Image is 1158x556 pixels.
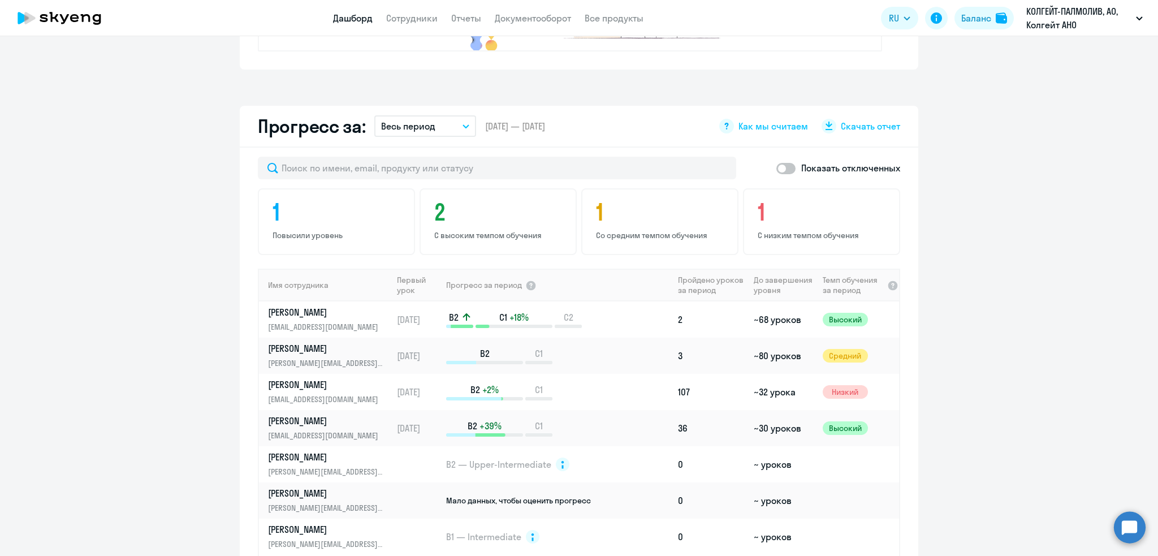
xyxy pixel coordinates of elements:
[268,321,384,333] p: [EMAIL_ADDRESS][DOMAIN_NAME]
[1026,5,1131,32] p: КОЛГЕЙТ-ПАЛМОЛИВ, АО, Колгейт АНО
[392,410,445,446] td: [DATE]
[480,347,490,360] span: B2
[749,410,818,446] td: ~30 уроков
[381,119,435,133] p: Весь период
[446,280,522,290] span: Прогресс за период
[758,230,889,240] p: С низким темпом обучения
[468,420,477,432] span: B2
[749,338,818,374] td: ~80 уроков
[738,120,808,132] span: Как мы считаем
[268,538,384,550] p: [PERSON_NAME][EMAIL_ADDRESS][DOMAIN_NAME]
[823,385,868,399] span: Низкий
[485,120,545,132] span: [DATE] — [DATE]
[386,12,438,24] a: Сотрудники
[673,446,749,482] td: 0
[451,12,481,24] a: Отчеты
[268,342,384,355] p: [PERSON_NAME]
[268,523,392,550] a: [PERSON_NAME][PERSON_NAME][EMAIL_ADDRESS][DOMAIN_NAME]
[801,161,900,175] p: Показать отключенных
[673,410,749,446] td: 36
[823,349,868,363] span: Средний
[446,495,591,506] span: Мало данных, чтобы оценить прогресс
[273,199,404,226] h4: 1
[268,487,384,499] p: [PERSON_NAME]
[749,446,818,482] td: ~ уроков
[446,531,521,543] span: B1 — Intermediate
[673,269,749,301] th: Пройдено уроков за период
[749,269,818,301] th: До завершения уровня
[446,458,551,471] span: B2 — Upper-Intermediate
[333,12,373,24] a: Дашборд
[268,415,384,427] p: [PERSON_NAME]
[268,502,384,514] p: [PERSON_NAME][EMAIL_ADDRESS][DOMAIN_NAME]
[449,311,459,324] span: B2
[268,342,392,369] a: [PERSON_NAME][PERSON_NAME][EMAIL_ADDRESS][DOMAIN_NAME]
[535,383,543,396] span: C1
[268,429,384,442] p: [EMAIL_ADDRESS][DOMAIN_NAME]
[268,378,384,391] p: [PERSON_NAME]
[596,199,727,226] h4: 1
[392,269,445,301] th: Первый урок
[673,482,749,519] td: 0
[392,338,445,374] td: [DATE]
[673,374,749,410] td: 107
[268,487,392,514] a: [PERSON_NAME][PERSON_NAME][EMAIL_ADDRESS][DOMAIN_NAME]
[749,482,818,519] td: ~ уроков
[996,12,1007,24] img: balance
[823,421,868,435] span: Высокий
[535,347,543,360] span: C1
[258,157,736,179] input: Поиск по имени, email, продукту или статусу
[479,420,502,432] span: +39%
[841,120,900,132] span: Скачать отчет
[273,230,404,240] p: Повысили уровень
[268,451,384,463] p: [PERSON_NAME]
[268,306,384,318] p: [PERSON_NAME]
[434,230,565,240] p: С высоким темпом обучения
[268,466,384,478] p: [PERSON_NAME][EMAIL_ADDRESS][DOMAIN_NAME]
[499,311,507,324] span: C1
[585,12,643,24] a: Все продукты
[268,378,392,406] a: [PERSON_NAME][EMAIL_ADDRESS][DOMAIN_NAME]
[268,415,392,442] a: [PERSON_NAME][EMAIL_ADDRESS][DOMAIN_NAME]
[823,313,868,326] span: Высокий
[268,393,384,406] p: [EMAIL_ADDRESS][DOMAIN_NAME]
[889,11,899,25] span: RU
[434,199,565,226] h4: 2
[535,420,543,432] span: C1
[758,199,889,226] h4: 1
[509,311,529,324] span: +18%
[258,115,365,137] h2: Прогресс за:
[564,311,573,324] span: C2
[881,7,918,29] button: RU
[596,230,727,240] p: Со средним темпом обучения
[268,306,392,333] a: [PERSON_NAME][EMAIL_ADDRESS][DOMAIN_NAME]
[470,383,480,396] span: B2
[673,338,749,374] td: 3
[268,357,384,369] p: [PERSON_NAME][EMAIL_ADDRESS][DOMAIN_NAME]
[961,11,991,25] div: Баланс
[392,301,445,338] td: [DATE]
[482,383,499,396] span: +2%
[749,301,818,338] td: ~68 уроков
[268,523,384,536] p: [PERSON_NAME]
[1021,5,1148,32] button: КОЛГЕЙТ-ПАЛМОЛИВ, АО, Колгейт АНО
[823,275,884,295] span: Темп обучения за период
[749,374,818,410] td: ~32 урока
[392,374,445,410] td: [DATE]
[673,301,749,338] td: 2
[954,7,1014,29] button: Балансbalance
[268,451,392,478] a: [PERSON_NAME][PERSON_NAME][EMAIL_ADDRESS][DOMAIN_NAME]
[259,269,392,301] th: Имя сотрудника
[749,519,818,555] td: ~ уроков
[374,115,476,137] button: Весь период
[673,519,749,555] td: 0
[495,12,571,24] a: Документооборот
